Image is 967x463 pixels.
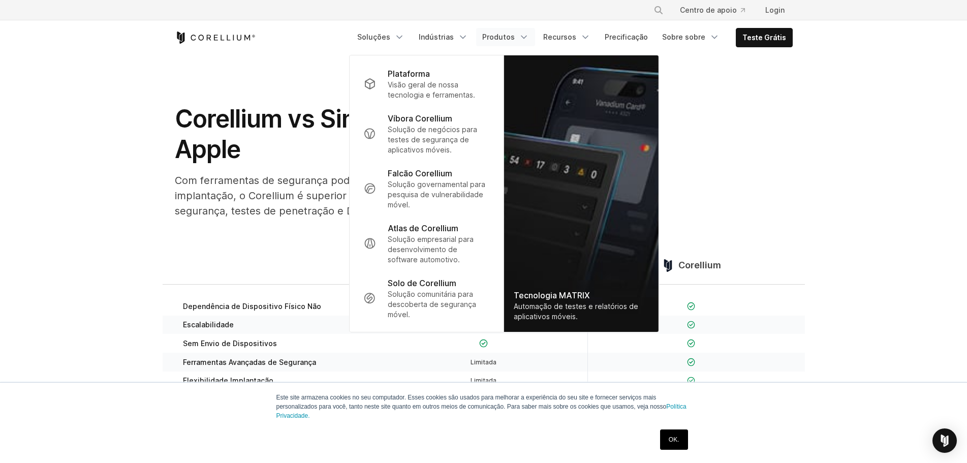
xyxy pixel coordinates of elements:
[687,339,696,348] img: Checkmark
[388,125,489,155] p: Solução de negócios para testes de segurança de aplicativos móveis.
[351,28,411,46] a: Soluções
[351,28,793,47] div: Navigation Menu
[183,358,316,367] span: Ferramentas Avançadas de Segurança
[649,1,668,19] button: Search
[388,112,452,125] p: Víbora Corellium
[504,55,658,332] a: Tecnologia MATRIX Automação de testes e relatórios de aplicativos móveis.
[413,28,474,46] a: Indústrias
[355,106,497,161] a: Víbora Corellium Solução de negócios para testes de segurança de aplicativos móveis.
[388,179,489,210] p: Solução governamental para pesquisa de vulnerabilidade móvel.
[687,358,696,366] img: Checkmark
[641,1,793,19] div: Navigation Menu
[276,403,687,419] a: Política Privacidade.
[504,55,658,332] img: Matrix_WebNav_1x
[660,429,688,450] a: OK.
[175,32,256,44] a: Corellium Home
[276,393,691,420] p: Este site armazena cookies no seu computador. Esses cookies são usados para melhorar a experiênci...
[932,428,957,453] div: Open Intercom Messenger
[183,302,321,311] span: Dependência de Dispositivo Físico Não
[471,358,496,366] span: Limitada
[183,320,234,329] span: Escalabilidade
[514,301,648,322] div: Automação de testes e relatórios de aplicativos móveis.
[476,28,535,46] a: Produtos
[736,28,792,47] a: Teste Grátis
[678,260,721,271] span: Corellium
[388,68,430,80] p: Plataforma
[183,376,273,385] span: Flexibilidade Implantação
[355,271,497,326] a: Solo de Corellium Solução comunitária para descoberta de segurança móvel.
[175,173,581,219] p: Com ferramentas de segurança poderosas e integradas e flexibilidade de implantação, o Corellium é...
[687,377,696,385] img: Checkmark
[687,302,696,311] img: Checkmark
[175,104,581,165] h1: Corellium vs Simulador de iOS da Apple
[687,321,696,329] img: Checkmark
[388,289,489,320] p: Solução comunitária para descoberta de segurança móvel.
[388,222,458,234] p: Atlas de Corellium
[183,339,277,348] span: Sem Envio de Dispositivos
[388,277,456,289] p: Solo de Corellium
[672,1,753,19] a: Centro de apoio
[656,28,726,46] a: Sobre sobre
[388,234,489,265] p: Solução empresarial para desenvolvimento de software automotivo.
[355,216,497,271] a: Atlas de Corellium Solução empresarial para desenvolvimento de software automotivo.
[514,289,648,301] div: Tecnologia MATRIX
[471,377,496,384] span: Limitada
[388,167,452,179] p: Falcão Corellium
[599,28,654,46] a: Precificação
[757,1,793,19] a: Login
[355,161,497,216] a: Falcão Corellium Solução governamental para pesquisa de vulnerabilidade móvel.
[479,339,488,348] img: Checkmark
[388,80,489,100] p: Visão geral de nossa tecnologia e ferramentas.
[537,28,597,46] a: Recursos
[355,61,497,106] a: Plataforma Visão geral de nossa tecnologia e ferramentas.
